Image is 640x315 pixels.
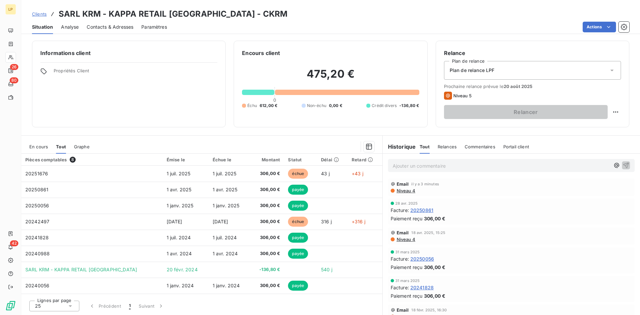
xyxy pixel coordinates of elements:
span: 20241828 [410,284,434,291]
span: Plan de relance LPF [450,67,495,74]
span: Tout [420,144,430,149]
span: payée [288,185,308,195]
span: 1 janv. 2024 [213,283,240,288]
span: Propriétés Client [54,68,217,77]
span: 306,00 € [254,186,280,193]
span: Paramètres [141,24,167,30]
span: 20251676 [25,171,48,176]
iframe: Intercom live chat [617,292,633,308]
div: Statut [288,157,313,162]
span: -136,80 € [399,103,419,109]
h6: Informations client [40,49,217,57]
div: Échue le [213,157,246,162]
span: Niveau 5 [453,93,472,98]
span: payée [288,201,308,211]
span: +43 j [352,171,363,176]
span: 306,00 € [424,264,445,271]
span: Paiement reçu [391,264,423,271]
span: Non-échu [307,103,326,109]
span: Email [397,307,409,313]
div: Retard [352,157,378,162]
span: 20240056 [25,283,49,288]
span: Commentaires [465,144,495,149]
span: 43 j [321,171,330,176]
span: 1 avr. 2024 [213,251,238,256]
span: 8 [70,157,76,163]
span: il y a 3 minutes [411,182,439,186]
span: 20242497 [25,219,49,224]
span: 306,00 € [424,215,445,222]
span: 26 [10,64,18,70]
span: SARL KRM - KAPPA RETAIL [GEOGRAPHIC_DATA] [25,267,137,272]
span: 306,00 € [424,292,445,299]
span: Prochaine relance prévue le [444,84,621,89]
a: Clients [32,11,47,17]
span: Portail client [503,144,529,149]
span: 612,00 € [260,103,277,109]
span: 1 janv. 2025 [213,203,240,208]
div: Émise le [167,157,205,162]
span: Email [397,181,409,187]
span: 20250056 [410,255,434,262]
span: échue [288,217,308,227]
span: 42 [10,240,18,246]
span: Niveau 4 [396,188,415,193]
span: 18 févr. 2025, 16:30 [411,308,447,312]
span: Tout [56,144,66,149]
span: 0 [273,97,276,103]
span: +316 j [352,219,365,224]
button: 1 [125,299,135,313]
span: 18 avr. 2025, 15:25 [411,231,445,235]
span: 20 août 2025 [504,84,533,89]
span: 25 [35,303,41,309]
span: 0,00 € [329,103,342,109]
span: 306,00 € [254,250,280,257]
span: 31 mars 2025 [395,250,420,254]
button: Suivant [135,299,168,313]
span: payée [288,281,308,291]
span: 316 j [321,219,332,224]
span: Échu [247,103,257,109]
span: 20250861 [410,207,433,214]
span: 1 juil. 2025 [167,171,191,176]
span: Analyse [61,24,79,30]
span: Graphe [74,144,90,149]
span: 20250056 [25,203,49,208]
h6: Encours client [242,49,280,57]
span: Situation [32,24,53,30]
button: Précédent [85,299,125,313]
a: 80 [5,79,16,89]
div: Montant [254,157,280,162]
span: 306,00 € [254,170,280,177]
a: 26 [5,65,16,76]
span: 540 j [321,267,332,272]
span: Facture : [391,207,409,214]
span: [DATE] [167,219,182,224]
span: Niveau 4 [396,237,415,242]
span: 20250861 [25,187,48,192]
span: [DATE] [213,219,228,224]
div: Délai [321,157,344,162]
button: Actions [583,22,616,32]
span: Crédit divers [372,103,397,109]
h2: 475,20 € [242,67,419,87]
div: Pièces comptables [25,157,159,163]
span: En cours [29,144,48,149]
span: 1 juil. 2024 [213,235,237,240]
span: payée [288,233,308,243]
span: échue [288,169,308,179]
span: 1 avr. 2025 [213,187,238,192]
span: 1 avr. 2024 [167,251,192,256]
span: Facture : [391,255,409,262]
span: 306,00 € [254,282,280,289]
span: 1 juil. 2024 [167,235,191,240]
span: Relances [438,144,457,149]
span: Paiement reçu [391,292,423,299]
span: -136,80 € [254,266,280,273]
h6: Historique [383,143,416,151]
span: 1 juil. 2025 [213,171,237,176]
span: 306,00 € [254,234,280,241]
span: 1 janv. 2024 [167,283,194,288]
img: Logo LeanPay [5,300,16,311]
